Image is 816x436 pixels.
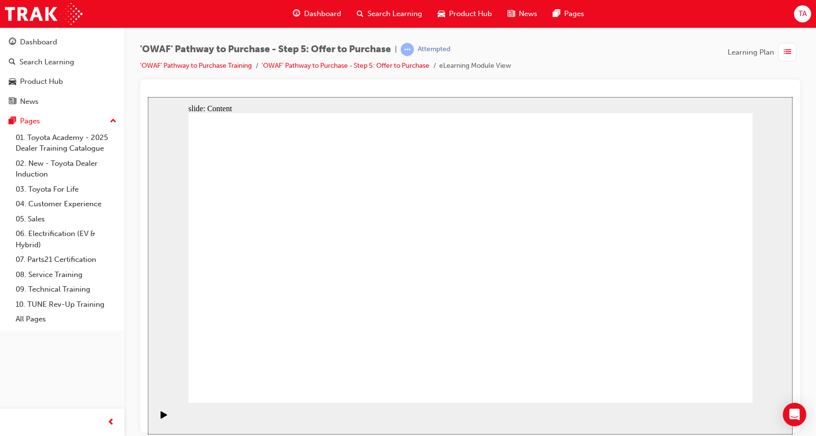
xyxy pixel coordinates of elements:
a: 02. New - Toyota Dealer Induction [12,156,121,182]
span: learningRecordVerb_ATTEMPT-icon [401,43,414,56]
div: Dashboard [20,37,57,48]
span: Dashboard [304,8,341,20]
button: TA [794,5,811,22]
span: car-icon [9,78,16,86]
a: pages-iconPages [545,4,592,24]
a: All Pages [12,312,121,327]
a: guage-iconDashboard [285,4,349,24]
a: 03. Toyota For Life [12,182,121,197]
a: 05. Sales [12,212,121,227]
span: News [519,8,537,20]
a: Product Hub [4,73,121,91]
a: news-iconNews [500,4,545,24]
div: News [20,96,39,107]
a: 'OWAF' Pathway to Purchase - Step 5: Offer to Purchase [262,61,429,70]
span: TA [798,8,807,20]
span: news-icon [9,98,16,106]
a: 'OWAF' Pathway to Purchase Training [140,61,252,70]
a: 01. Toyota Academy - 2025 Dealer Training Catalogue [12,130,121,156]
span: car-icon [438,8,445,20]
a: 06. Electrification (EV & Hybrid) [12,226,121,252]
button: Pages [4,112,121,130]
a: 04. Customer Experience [12,197,121,212]
span: search-icon [9,58,16,67]
a: Dashboard [4,33,121,51]
a: 10. TUNE Rev-Up Training [12,297,121,312]
span: pages-icon [9,117,16,126]
a: 09. Technical Training [12,282,121,297]
img: Trak [5,3,82,25]
span: up-icon [110,115,117,128]
div: Search Learning [20,57,74,68]
div: Attempted [418,45,450,54]
span: Learning Plan [728,47,774,58]
a: search-iconSearch Learning [349,4,430,24]
button: DashboardSearch LearningProduct HubNews [4,31,121,112]
div: Product Hub [20,76,63,87]
span: search-icon [357,8,364,20]
span: Product Hub [449,8,492,20]
a: News [4,93,121,111]
span: news-icon [508,8,515,20]
button: Learning Plan [728,43,800,61]
button: Play (Ctrl+Alt+P) [5,314,21,330]
span: Search Learning [367,8,422,20]
span: | [395,44,397,55]
a: Search Learning [4,53,121,71]
span: guage-icon [9,38,16,47]
span: guage-icon [293,8,300,20]
span: 'OWAF' Pathway to Purchase - Step 5: Offer to Purchase [140,44,391,55]
span: list-icon [784,46,791,59]
a: 08. Service Training [12,267,121,282]
div: playback controls [5,306,21,337]
div: Open Intercom Messenger [783,403,806,426]
div: Pages [20,116,40,127]
span: Pages [564,8,584,20]
li: eLearning Module View [439,60,511,72]
a: 07. Parts21 Certification [12,252,121,267]
span: pages-icon [553,8,560,20]
span: prev-icon [107,416,115,429]
a: car-iconProduct Hub [430,4,500,24]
